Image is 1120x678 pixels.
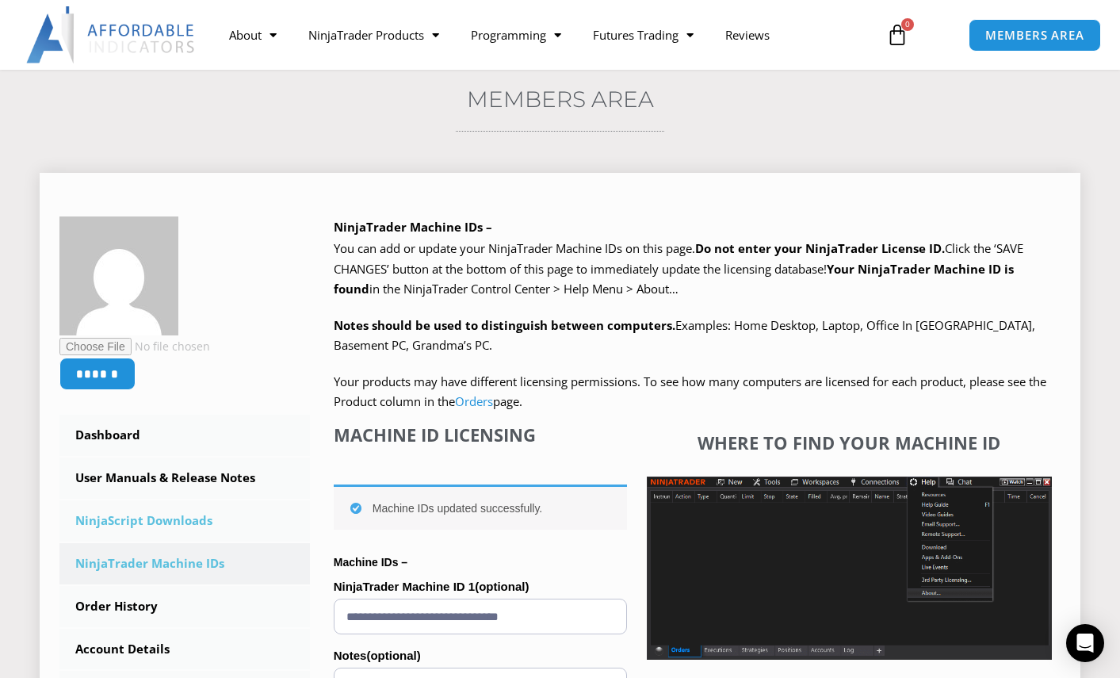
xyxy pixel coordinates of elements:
[985,29,1084,41] span: MEMBERS AREA
[709,17,786,53] a: Reviews
[334,219,492,235] b: NinjaTrader Machine IDs –
[475,580,529,593] span: (optional)
[334,424,627,445] h4: Machine ID Licensing
[901,18,914,31] span: 0
[334,373,1046,410] span: Your products may have different licensing permissions. To see how many computers are licensed fo...
[334,485,627,530] div: Machine IDs updated successfully.
[366,649,420,662] span: (optional)
[59,543,310,584] a: NinjaTrader Machine IDs
[455,393,493,409] a: Orders
[59,216,178,335] img: 467a9f228cabc404d5d7539ccf559158bf6ffa4226d9a06c3f038d6bd31b1eb8
[59,458,310,499] a: User Manuals & Release Notes
[26,6,197,63] img: LogoAI | Affordable Indicators – NinjaTrader
[213,17,874,53] nav: Menu
[59,500,310,542] a: NinjaScript Downloads
[577,17,709,53] a: Futures Trading
[647,477,1052,659] img: Screenshot 2025-01-17 1155544 | Affordable Indicators – NinjaTrader
[213,17,292,53] a: About
[59,415,310,456] a: Dashboard
[467,86,654,113] a: Members Area
[862,12,932,58] a: 0
[695,240,945,256] b: Do not enter your NinjaTrader License ID.
[647,432,1052,453] h4: Where to find your Machine ID
[334,575,627,599] label: NinjaTrader Machine ID 1
[334,240,695,256] span: You can add or update your NinjaTrader Machine IDs on this page.
[59,629,310,670] a: Account Details
[969,19,1101,52] a: MEMBERS AREA
[1066,624,1104,662] div: Open Intercom Messenger
[292,17,455,53] a: NinjaTrader Products
[334,317,1035,354] span: Examples: Home Desktop, Laptop, Office In [GEOGRAPHIC_DATA], Basement PC, Grandma’s PC.
[334,556,407,569] strong: Machine IDs –
[455,17,577,53] a: Programming
[59,586,310,627] a: Order History
[334,317,675,333] strong: Notes should be used to distinguish between computers.
[334,240,1023,297] span: Click the ‘SAVE CHANGES’ button at the bottom of this page to immediately update the licensing da...
[334,644,627,668] label: Notes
